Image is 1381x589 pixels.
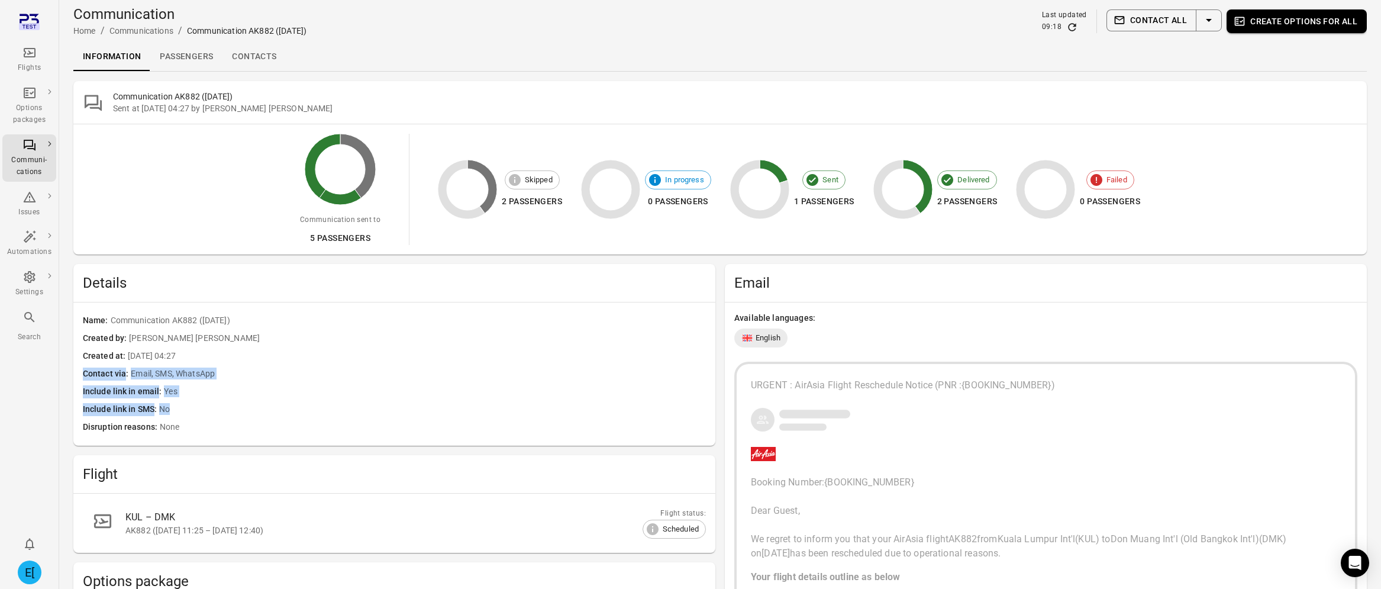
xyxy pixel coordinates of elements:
[734,312,1357,324] div: Available languages:
[83,368,131,381] span: Contact via
[751,477,824,488] span: Booking Number:
[7,155,51,178] div: Communi-cations
[111,314,706,327] span: Communication AK882 ([DATE])
[951,174,996,186] span: Delivered
[164,385,706,398] span: Yes
[790,548,1001,559] span: has been rescheduled due to operational reasons.
[83,314,111,327] span: Name
[73,5,306,24] h1: Communication
[83,403,159,416] span: Include link in SMS
[794,194,854,209] div: 1 passengers
[1259,533,1262,545] span: (
[73,43,150,71] a: Information
[1075,533,1078,545] span: (
[816,174,845,186] span: Sent
[300,214,380,226] div: Communication sent to
[2,82,56,130] a: Options packages
[83,421,160,434] span: Disruption reasons
[7,331,51,343] div: Search
[113,102,1357,114] div: Sent at [DATE] 04:27 by [PERSON_NAME] [PERSON_NAME]
[1106,9,1196,31] button: Contact all
[645,194,711,209] div: 0 passengers
[7,62,51,74] div: Flights
[1262,533,1283,545] span: DMK
[7,287,51,298] div: Settings
[73,24,306,38] nav: Breadcrumbs
[1341,549,1369,577] div: Open Intercom Messenger
[643,508,706,520] div: Flight status:
[83,332,129,345] span: Created by
[18,532,41,556] button: Notifications
[83,273,706,292] span: Details
[125,510,677,524] div: KUL – DMK
[160,421,706,434] span: None
[734,273,1357,292] h2: Email
[1042,9,1087,21] div: Last updated
[998,533,1076,545] span: Kuala Lumpur Int'l
[2,186,56,222] a: Issues
[13,556,46,589] button: Elsa [AirAsia]
[948,533,977,545] span: AK882
[73,43,1367,71] div: Local navigation
[1106,9,1222,31] div: Split button
[83,350,128,363] span: Created at
[1227,9,1367,33] button: Create options for all
[937,194,998,209] div: 2 passengers
[73,26,96,36] a: Home
[756,332,780,344] span: English
[131,368,706,381] span: Email, SMS, WhatsApp
[1080,194,1140,209] div: 0 passengers
[83,465,706,484] h2: Flight
[751,378,1341,392] div: URGENT : AirAsia Flight Reschedule Notice (PNR :{BOOKING_NUMBER})
[1078,533,1095,545] span: KUL
[222,43,286,71] a: Contacts
[751,505,800,516] span: Dear Guest,
[2,307,56,346] button: Search
[762,548,790,559] span: [DATE]
[659,174,711,186] span: In progress
[83,385,164,398] span: Include link in email
[7,102,51,126] div: Options packages
[2,266,56,302] a: Settings
[1096,533,1111,545] span: ) to
[178,24,182,38] li: /
[1196,9,1222,31] button: Select action
[751,571,900,582] strong: Your flight details outline as below
[7,246,51,258] div: Automations
[734,329,788,347] div: English
[502,194,562,209] div: 2 passengers
[1042,21,1061,33] div: 09:18
[518,174,559,186] span: Skipped
[150,43,222,71] a: Passengers
[187,25,306,37] div: Communication AK882 ([DATE])
[2,134,56,182] a: Communi-cations
[300,231,380,246] div: 5 passengers
[18,561,41,584] div: E[
[109,26,173,36] a: Communications
[128,350,706,363] span: [DATE] 04:27
[125,524,677,536] div: AK882 ([DATE] 11:25 – [DATE] 12:40)
[2,42,56,78] a: Flights
[977,533,998,545] span: from
[159,403,706,416] span: No
[751,533,948,545] span: We regret to inform you that your AirAsia flight
[7,207,51,218] div: Issues
[824,477,914,488] span: {BOOKING_NUMBER}
[83,503,706,543] a: KUL – DMKAK882 ([DATE] 11:25 – [DATE] 12:40)
[751,447,776,461] img: Company logo
[2,226,56,262] a: Automations
[129,332,706,345] span: [PERSON_NAME] [PERSON_NAME]
[1100,174,1134,186] span: Failed
[1111,533,1259,545] span: Don Muang Int'l (Old Bangkok Int'l)
[113,91,1357,102] h2: Communication AK882 ([DATE])
[101,24,105,38] li: /
[656,523,705,535] span: Scheduled
[1066,21,1078,33] button: Refresh data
